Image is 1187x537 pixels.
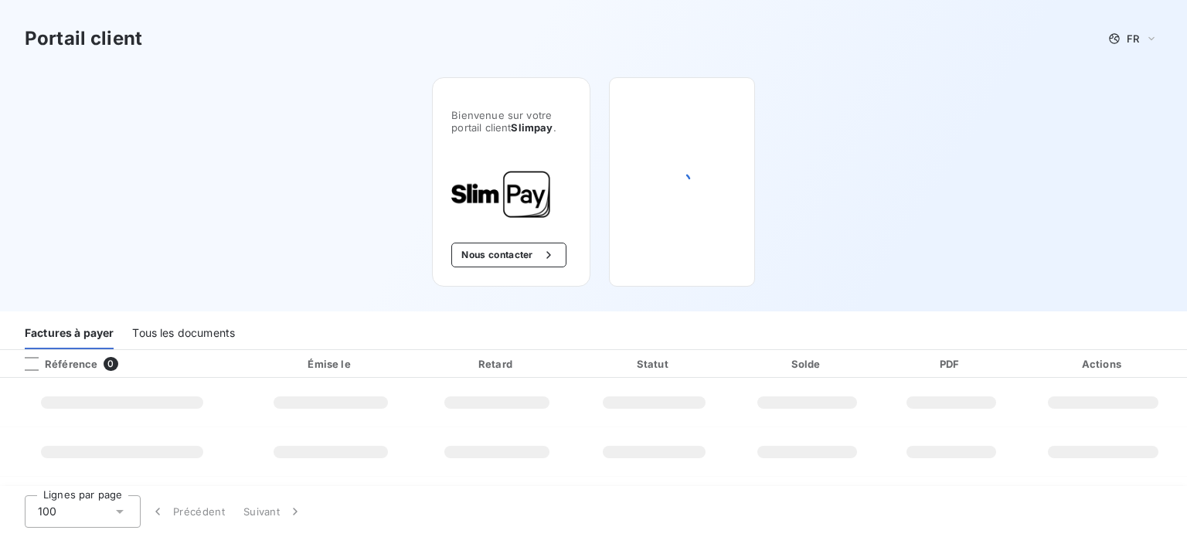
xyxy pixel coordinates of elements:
button: Suivant [234,495,312,528]
div: Statut [580,356,729,372]
div: Factures à payer [25,317,114,349]
div: Tous les documents [132,317,235,349]
span: 100 [38,504,56,519]
span: Bienvenue sur votre portail client . [451,109,571,134]
img: Company logo [451,171,550,218]
span: FR [1127,32,1139,45]
div: Retard [420,356,573,372]
div: Référence [12,357,97,371]
div: Solde [735,356,880,372]
div: PDF [886,356,1016,372]
span: Slimpay [511,121,553,134]
h3: Portail client [25,25,142,53]
button: Nous contacter [451,243,566,267]
span: 0 [104,357,117,371]
button: Précédent [141,495,234,528]
div: Émise le [247,356,414,372]
div: Actions [1022,356,1184,372]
